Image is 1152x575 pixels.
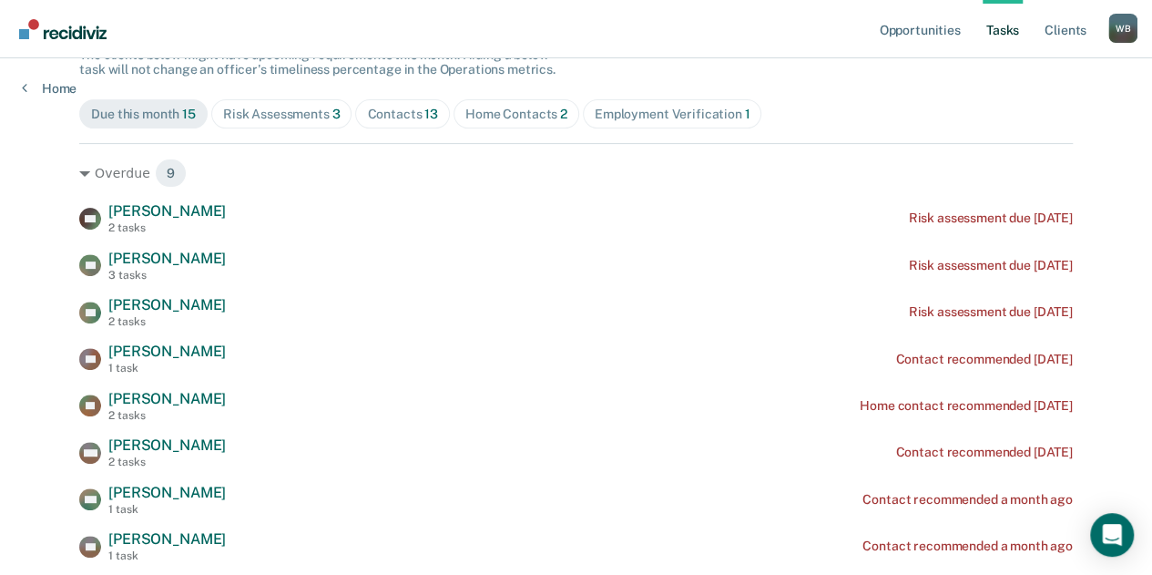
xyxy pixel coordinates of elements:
div: W B [1108,14,1137,43]
div: Contact recommended a month ago [862,539,1073,554]
div: Contacts [367,107,438,122]
span: 2 [560,107,567,121]
span: [PERSON_NAME] [108,250,226,267]
span: 1 [745,107,750,121]
img: Recidiviz [19,19,107,39]
span: [PERSON_NAME] [108,390,226,407]
div: Due this month [91,107,196,122]
div: 2 tasks [108,315,226,328]
span: [PERSON_NAME] [108,436,226,454]
span: [PERSON_NAME] [108,343,226,360]
span: 3 [332,107,341,121]
div: 3 tasks [108,269,226,282]
div: 2 tasks [108,456,226,468]
a: Home [22,80,76,97]
div: Risk assessment due [DATE] [908,210,1072,226]
div: Home Contacts [465,107,567,122]
div: Risk Assessments [223,107,341,122]
div: Home contact recommended [DATE] [860,398,1073,414]
span: 9 [155,159,187,188]
span: [PERSON_NAME] [108,530,226,548]
span: 15 [182,107,196,121]
div: 1 task [108,362,226,375]
div: Employment Verification [595,107,750,122]
div: Risk assessment due [DATE] [908,258,1072,273]
div: Contact recommended [DATE] [895,352,1072,367]
button: Profile dropdown button [1108,14,1137,43]
div: Open Intercom Messenger [1090,513,1134,557]
span: [PERSON_NAME] [108,202,226,220]
div: 1 task [108,503,226,516]
span: The clients below might have upcoming requirements this month. Hiding a below task will not chang... [79,47,556,77]
span: 13 [424,107,438,121]
div: Overdue 9 [79,159,1073,188]
span: [PERSON_NAME] [108,296,226,313]
div: 2 tasks [108,221,226,234]
div: 2 tasks [108,409,226,422]
span: [PERSON_NAME] [108,484,226,501]
div: 1 task [108,549,226,562]
div: Risk assessment due [DATE] [908,304,1072,320]
div: Contact recommended [DATE] [895,445,1072,460]
div: Contact recommended a month ago [862,492,1073,508]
